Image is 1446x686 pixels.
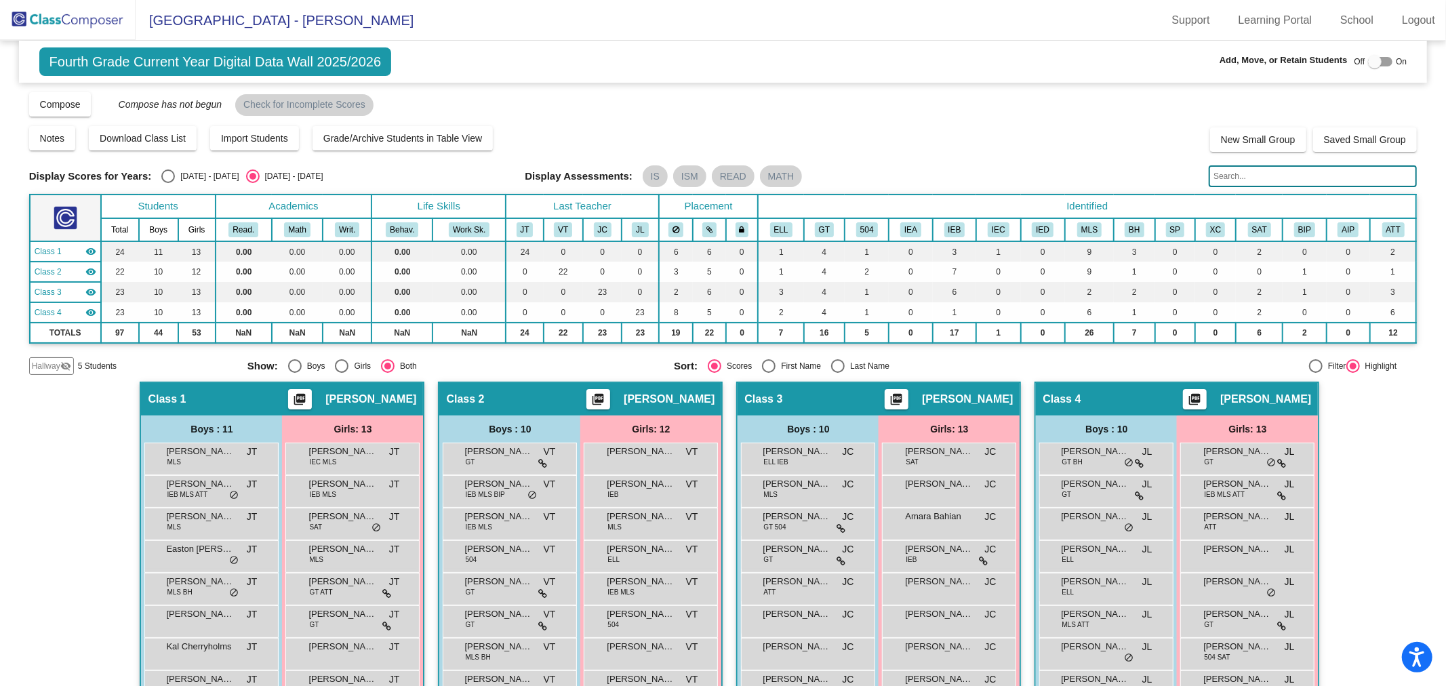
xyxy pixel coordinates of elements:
td: NaN [371,323,433,343]
td: 1 [845,302,889,323]
th: IEP-B [933,218,976,241]
td: 2 [1065,282,1114,302]
td: NaN [216,323,272,343]
td: 0 [544,241,583,262]
td: Victor Torres - No Class Name [30,262,101,282]
th: Behavior Intervention Plan [1283,218,1326,241]
th: IEP-C [976,218,1020,241]
span: Class 3 [744,392,782,406]
td: 4 [804,241,845,262]
button: Import Students [210,126,299,150]
td: 0.00 [216,302,272,323]
th: MLSS [1065,218,1114,241]
td: 0 [1155,282,1195,302]
span: Display Scores for Years: [29,170,152,182]
span: Fourth Grade Current Year Digital Data Wall 2025/2026 [39,47,392,76]
button: New Small Group [1210,127,1306,152]
div: Filter [1323,360,1346,372]
div: Girls: 13 [879,416,1020,443]
td: 0 [1327,241,1370,262]
td: 0 [506,282,543,302]
td: 6 [659,241,693,262]
mat-icon: visibility [85,266,96,277]
mat-chip: READ [712,165,755,187]
div: Girls: 13 [282,416,423,443]
td: 0.00 [433,302,506,323]
td: 0 [976,302,1020,323]
button: JC [594,222,611,237]
td: 0 [1195,302,1236,323]
td: 6 [1236,323,1283,343]
button: Grade/Archive Students in Table View [313,126,494,150]
td: 11 [139,241,178,262]
button: BH [1125,222,1144,237]
th: Keep with teacher [726,218,758,241]
span: Saved Small Group [1324,134,1406,145]
input: Search... [1209,165,1417,187]
td: 0.00 [371,302,433,323]
td: 9 [1065,241,1114,262]
td: 0.00 [323,241,371,262]
th: SAT [1236,218,1283,241]
button: Notes [29,126,76,150]
td: NaN [323,323,371,343]
td: 6 [933,282,976,302]
td: 1 [976,241,1020,262]
td: 0 [1195,282,1236,302]
th: Girls [178,218,216,241]
td: 0.00 [323,302,371,323]
th: Identified [758,195,1416,218]
th: Placement [659,195,759,218]
td: 0 [726,282,758,302]
td: 0.00 [371,241,433,262]
mat-radio-group: Select an option [674,359,1090,373]
button: IEA [900,222,921,237]
span: JT [389,445,400,459]
td: 23 [583,323,622,343]
td: 13 [178,241,216,262]
td: 6 [693,282,726,302]
div: Girls: 13 [1177,416,1318,443]
span: JT [247,445,258,459]
a: Support [1161,9,1221,31]
span: Hallway [32,360,60,372]
td: Joelyn Cherryholmes - No Class Name [30,282,101,302]
span: On [1396,56,1407,68]
span: Download Class List [100,133,186,144]
td: 0 [1327,302,1370,323]
td: 44 [139,323,178,343]
td: 0 [1327,262,1370,282]
td: 0.00 [371,262,433,282]
button: MLS [1077,222,1102,237]
td: 3 [933,241,976,262]
th: Academics [216,195,372,218]
td: 0 [889,262,932,282]
td: 0 [726,262,758,282]
th: Joelyn Cherryholmes [583,218,622,241]
td: NaN [272,323,323,343]
td: 10 [139,262,178,282]
td: 0.00 [433,282,506,302]
button: Work Sk. [449,222,489,237]
span: [PERSON_NAME] [166,445,234,458]
td: 0 [889,302,932,323]
span: Compose has not begun [105,99,222,110]
td: 0 [583,262,622,282]
div: Highlight [1360,360,1397,372]
th: Students [101,195,216,218]
mat-icon: picture_as_pdf [889,392,905,411]
td: 7 [1114,323,1154,343]
td: 0 [1021,262,1065,282]
button: SAT [1248,222,1271,237]
td: 0 [1021,241,1065,262]
span: VT [686,445,698,459]
th: Behavior Concerns [1114,218,1154,241]
td: 2 [1236,282,1283,302]
td: 97 [101,323,139,343]
td: 2 [1370,241,1416,262]
td: 3 [1114,241,1154,262]
td: 0 [1327,282,1370,302]
button: JT [517,222,534,237]
td: 0 [622,262,658,282]
span: [PERSON_NAME] [308,445,376,458]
